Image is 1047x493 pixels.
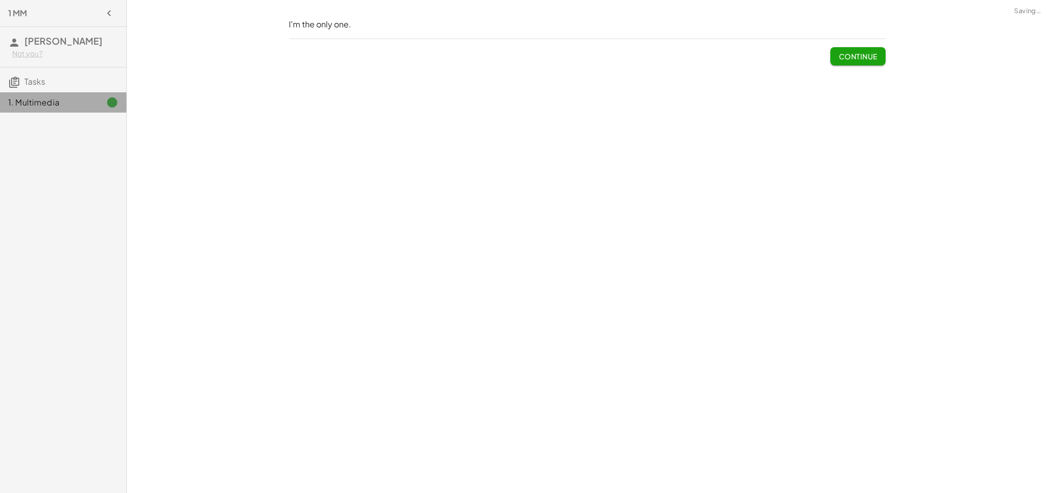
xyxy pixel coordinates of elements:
span: Tasks [24,76,45,87]
span: Continue [838,52,877,61]
div: Not you? [12,49,118,59]
span: Saving… [1014,6,1041,16]
div: 1. Multimedia [8,96,90,109]
h4: 1 MM [8,7,27,19]
p: I'm the only one. [289,19,886,30]
button: Continue [830,47,885,65]
i: Task finished. [106,96,118,109]
span: [PERSON_NAME] [24,35,103,47]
